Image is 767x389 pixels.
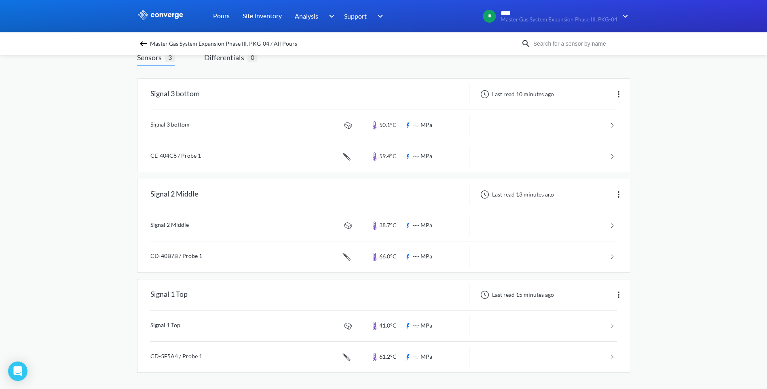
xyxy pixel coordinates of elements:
span: 0 [247,52,258,62]
input: Search for a sensor by name [531,39,629,48]
div: Signal 3 bottom [150,84,200,105]
img: downArrow.svg [323,11,336,21]
div: Signal 1 Top [150,284,188,305]
div: Signal 2 Middle [150,184,198,205]
span: Sensors [137,52,165,63]
span: Master Gas System Expansion Phase III, PKG-04 / All Pours [150,38,297,49]
div: Last read 15 minutes ago [476,290,556,300]
img: downArrow.svg [617,11,630,21]
span: Differentials [204,52,247,63]
img: more.svg [614,290,623,300]
div: Open Intercom Messenger [8,362,27,381]
img: more.svg [614,89,623,99]
img: downArrow.svg [372,11,385,21]
div: Last read 10 minutes ago [476,89,556,99]
div: Last read 13 minutes ago [476,190,556,199]
span: Master Gas System Expansion Phase III, PKG-04 [501,17,617,23]
img: logo_ewhite.svg [137,10,184,20]
span: 3 [165,52,175,62]
span: Analysis [295,11,318,21]
img: more.svg [614,190,623,199]
img: icon-search.svg [521,39,531,49]
img: backspace.svg [139,39,148,49]
span: Support [344,11,367,21]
